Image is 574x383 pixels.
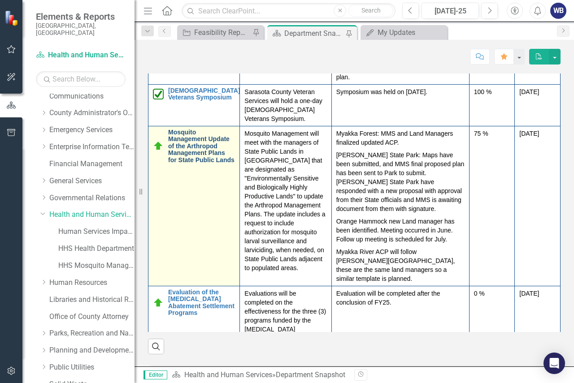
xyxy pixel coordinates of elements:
a: HHS Health Department [58,244,135,254]
td: Double-Click to Edit [331,126,469,286]
td: Double-Click to Edit [469,126,515,286]
a: Health and Human Services [49,210,135,220]
td: Double-Click to Edit Right Click for Context Menu [148,286,240,373]
img: Completed [153,89,164,99]
a: Planning and Development Services [49,345,135,356]
a: Health and Human Services [184,370,272,379]
td: Double-Click to Edit [331,286,469,373]
td: Double-Click to Edit [515,126,561,286]
a: [DEMOGRAPHIC_DATA] Veterans Symposium [168,87,240,101]
span: [DATE] [519,88,539,95]
a: Libraries and Historical Resources [49,295,135,305]
input: Search Below... [36,71,126,87]
div: Open Intercom Messenger [544,353,565,374]
img: ClearPoint Strategy [4,10,20,26]
p: Myakka Forest: MMS and Land Managers finalized updated ACP. [336,129,465,149]
span: Editor [143,370,167,379]
a: Communications [49,91,135,102]
a: General Services [49,176,135,186]
td: Double-Click to Edit [469,85,515,126]
p: Symposium was held on [DATE]. [336,87,465,96]
a: Enterprise Information Technology [49,142,135,152]
td: Double-Click to Edit [515,286,561,373]
a: My Updates [363,27,445,38]
span: [DATE] [519,130,539,137]
td: Double-Click to Edit [331,85,469,126]
div: 100 % [474,87,510,96]
div: Feasibility Report on the Use of Drones for Larvicide Application [194,27,250,38]
a: Human Services Impact Report [58,227,135,237]
a: Human Resources [49,278,135,288]
td: Double-Click to Edit Right Click for Context Menu [148,126,240,286]
div: Department Snapshot [276,370,345,379]
a: County Administrator's Office [49,108,135,118]
p: Mosquito Management will meet with the managers of State Public Lands in [GEOGRAPHIC_DATA] that a... [244,129,326,272]
div: My Updates [378,27,445,38]
div: 75 % [474,129,510,138]
a: Office of County Attorney [49,312,135,322]
a: Evaluation of the [MEDICAL_DATA] Abatement Settlement Programs [168,289,235,317]
span: Elements & Reports [36,11,126,22]
td: Double-Click to Edit [240,85,331,126]
a: Financial Management [49,159,135,169]
a: Health and Human Services [36,50,126,60]
td: Double-Click to Edit [515,85,561,126]
a: HHS Mosquito Management [58,261,135,271]
input: Search ClearPoint... [182,3,396,19]
button: [DATE]-25 [422,3,479,19]
a: Emergency Services [49,125,135,135]
a: Feasibility Report on the Use of Drones for Larvicide Application [179,27,250,38]
a: Mosquito Management Update of the Arthropod Management Plans for State Public Lands [168,129,235,164]
div: [DATE]-25 [425,6,476,17]
button: WB [550,3,566,19]
td: Double-Click to Edit [469,286,515,373]
td: Double-Click to Edit Right Click for Context Menu [148,85,240,126]
img: On Target [153,141,164,151]
img: On Target [153,297,164,308]
td: Double-Click to Edit [240,286,331,373]
p: Orange Hammock new Land manager has been identified. Meeting occurred in June. Follow up meeting ... [336,215,465,245]
p: Sarasota County Veteran Services will hold a one-day [DEMOGRAPHIC_DATA] Veterans Symposium. [244,87,326,123]
td: Double-Click to Edit [240,126,331,286]
a: Public Utilities [49,362,135,373]
span: [DATE] [519,290,539,297]
p: [PERSON_NAME] State Park: Maps have been submitted, and MMS final proposed plan has been sent to ... [336,149,465,215]
a: Parks, Recreation and Natural Resources [49,328,135,339]
p: Myakka River ACP will follow [PERSON_NAME][GEOGRAPHIC_DATA], these are the same land managers so ... [336,245,465,283]
p: Evaluations will be completed on the effectiveness for the three (3) programs funded by the [MEDI... [244,289,326,370]
div: » [172,370,348,380]
div: 0 % [474,289,510,298]
p: Evaluation will be completed after the conclusion of FY25. [336,289,465,307]
button: Search [348,4,393,17]
small: [GEOGRAPHIC_DATA], [GEOGRAPHIC_DATA] [36,22,126,37]
a: Governmental Relations [49,193,135,203]
span: Search [361,7,381,14]
div: Department Snapshot [284,28,344,39]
